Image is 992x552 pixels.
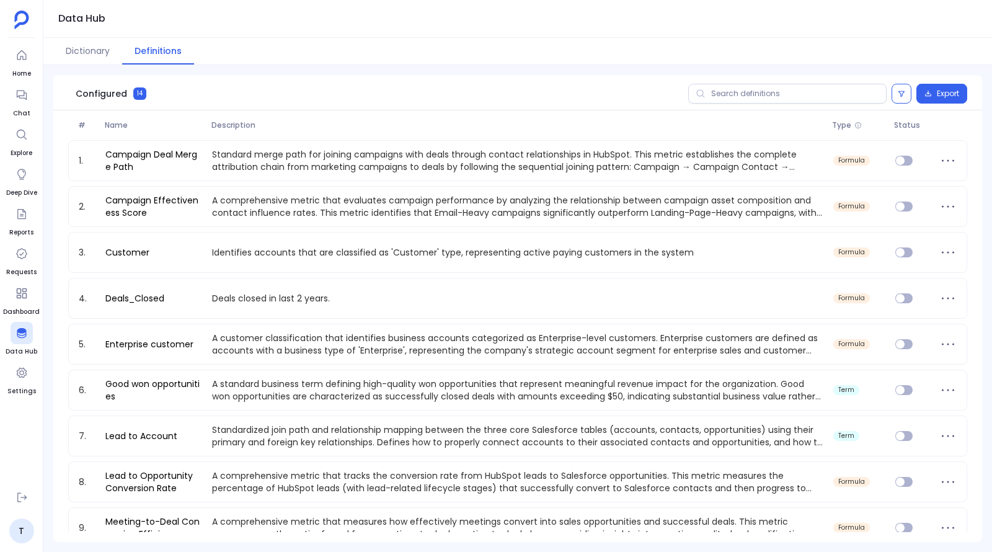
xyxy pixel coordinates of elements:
a: Campaign Deal Merge Path [100,148,207,173]
a: Meeting-to-Deal Conversion Efficiency [100,515,207,540]
span: Type [832,120,851,130]
span: Description [206,120,828,130]
p: A standard business term defining high-quality won opportunities that represent meaningful revenu... [207,378,828,403]
img: petavue logo [14,11,29,29]
span: Export [937,89,959,99]
a: Deep Dive [6,163,37,198]
h1: Data Hub [58,10,105,27]
span: 2. [74,200,100,213]
a: Dashboard [3,282,40,317]
a: Reports [9,203,33,238]
a: T [9,519,34,543]
span: 3. [74,246,100,259]
span: Data Hub [6,347,37,357]
p: Identifies accounts that are classified as 'Customer' type, representing active paying customers ... [207,246,828,259]
a: Requests [6,243,37,277]
span: formula [838,341,865,348]
p: Deals closed in last 2 years. [207,292,828,305]
span: 1. [74,154,100,167]
a: Campaign Effectiveness Score [100,194,207,219]
a: Home [11,44,33,79]
a: Lead to Account [100,430,182,442]
a: Deals_Closed [100,292,169,305]
span: formula [838,249,865,256]
button: Definitions [122,38,194,65]
a: Settings [7,362,36,396]
span: 6. [74,384,100,396]
span: Explore [11,148,33,158]
p: Standardized join path and relationship mapping between the three core Salesforce tables (account... [207,424,828,448]
p: A customer classification that identifies business accounts categorized as Enterprise-level custo... [207,332,828,357]
span: Configured [76,87,127,100]
span: Reports [9,228,33,238]
span: formula [838,203,865,210]
span: Dashboard [3,307,40,317]
span: formula [838,524,865,532]
span: 4. [74,292,100,305]
a: Customer [100,246,154,259]
input: Search definitions [688,84,887,104]
span: # [73,120,100,130]
p: A comprehensive metric that evaluates campaign performance by analyzing the relationship between ... [207,194,828,219]
p: A comprehensive metric that tracks the conversion rate from HubSpot leads to Salesforce opportuni... [207,470,828,494]
span: Chat [11,109,33,118]
a: Good won opportunities [100,378,207,403]
a: Data Hub [6,322,37,357]
p: Standard merge path for joining campaigns with deals through contact relationships in HubSpot. Th... [207,148,828,173]
span: 9. [74,522,100,534]
span: Name [100,120,206,130]
a: Enterprise customer [100,338,198,350]
button: Export [916,84,967,104]
button: Dictionary [53,38,122,65]
a: Explore [11,123,33,158]
span: Status [889,120,934,130]
a: Lead to Opportunity Conversion Rate [100,470,207,494]
span: Deep Dive [6,188,37,198]
span: Requests [6,267,37,277]
span: 5. [74,338,100,350]
span: formula [838,478,865,486]
span: Home [11,69,33,79]
span: formula [838,157,865,164]
a: Chat [11,84,33,118]
span: term [838,386,854,394]
span: formula [838,295,865,302]
p: A comprehensive metric that measures how effectively meetings convert into sales opportunities an... [207,515,828,540]
span: 8. [74,476,100,488]
span: Settings [7,386,36,396]
span: 7. [74,430,100,442]
span: 14 [133,87,146,100]
span: term [838,432,854,440]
